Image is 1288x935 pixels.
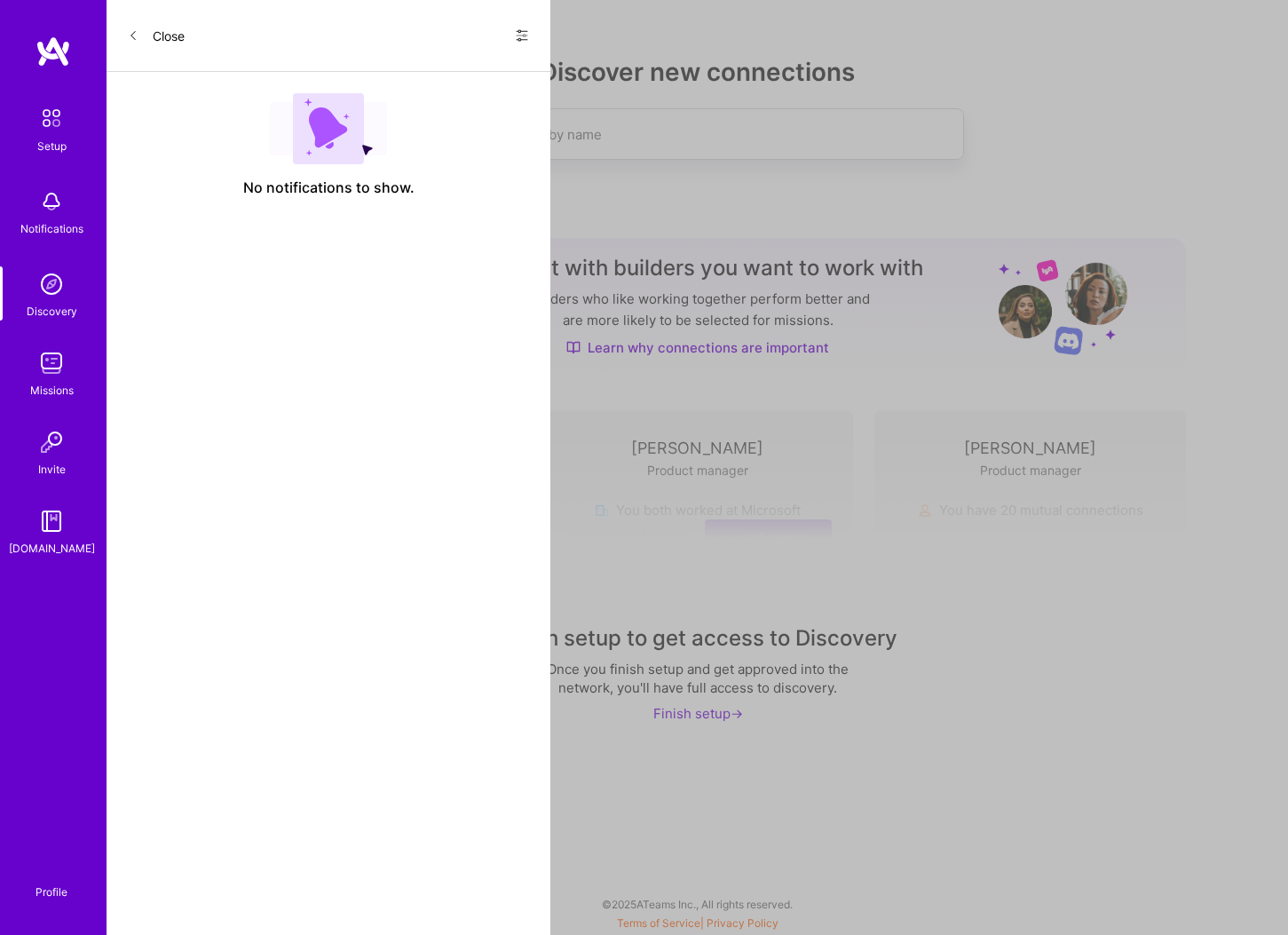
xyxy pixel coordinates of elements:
[20,219,83,238] div: Notifications
[9,539,95,558] div: [DOMAIN_NAME]
[34,184,69,219] img: bell
[34,345,69,381] img: teamwork
[36,883,67,899] div: Profile
[27,302,77,321] div: Discovery
[30,381,74,400] div: Missions
[33,99,70,137] img: setup
[34,424,69,460] img: Invite
[37,137,67,155] div: Setup
[38,460,66,479] div: Invite
[243,178,415,197] span: No notifications to show.
[34,503,69,539] img: guide book
[36,36,71,67] img: logo
[34,266,69,302] img: discovery
[29,864,74,899] a: Profile
[128,21,185,50] button: Close
[270,93,387,164] img: empty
